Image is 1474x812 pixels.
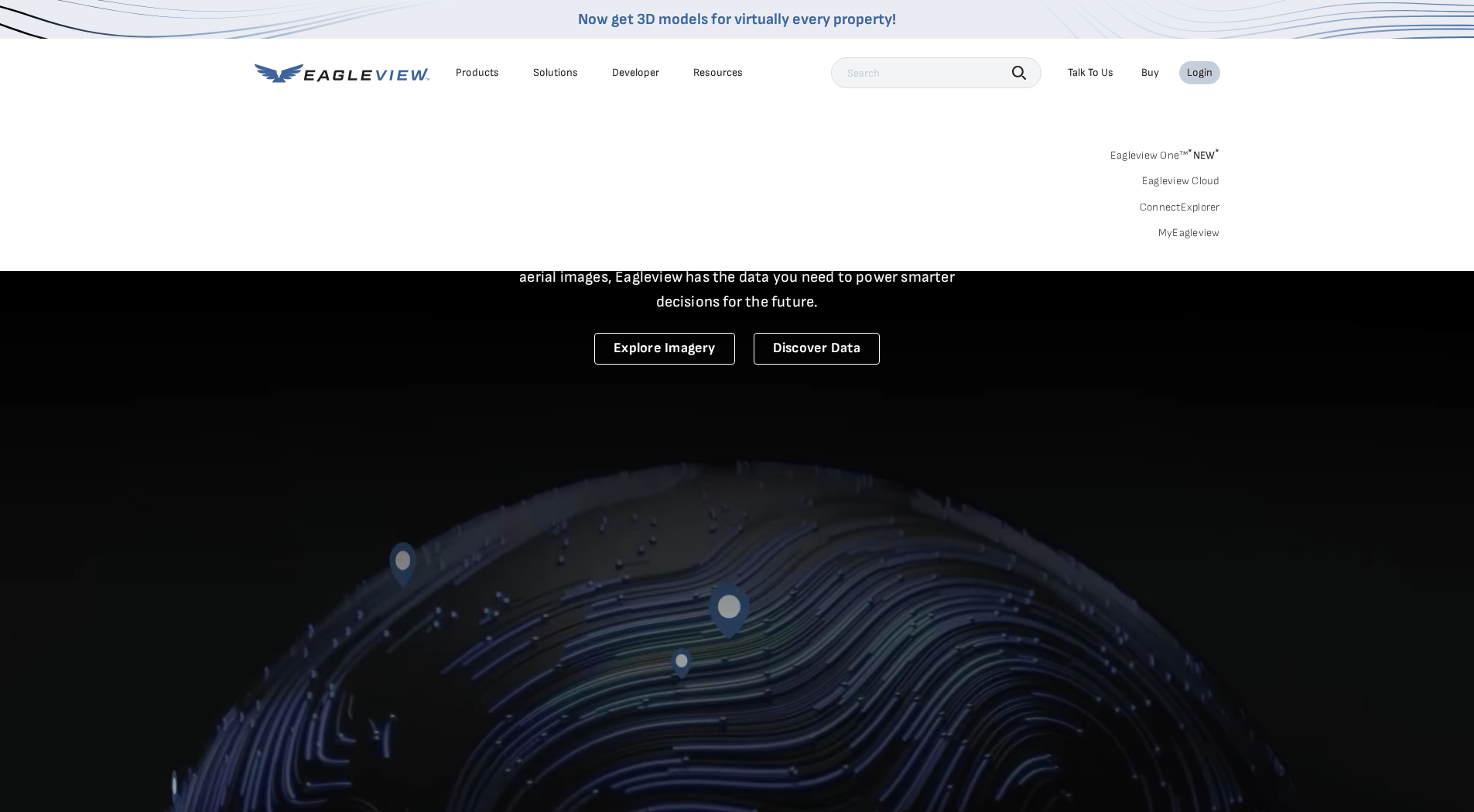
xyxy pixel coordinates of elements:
a: Eagleview Cloud [1142,174,1220,188]
a: Buy [1141,66,1159,80]
a: Discover Data [754,333,880,365]
div: Talk To Us [1068,66,1113,80]
a: Now get 3D models for virtually every property! [578,10,896,29]
div: Resources [693,66,743,80]
span: NEW [1188,149,1219,162]
a: Developer [612,66,659,80]
div: Login [1187,66,1212,80]
a: Explore Imagery [594,333,735,365]
a: ConnectExplorer [1140,200,1220,214]
p: A new era starts here. Built on more than 3.5 billion high-resolution aerial images, Eagleview ha... [501,240,974,314]
div: Solutions [533,66,578,80]
a: MyEagleview [1158,226,1220,240]
div: Products [456,66,499,80]
input: Search [831,57,1041,88]
a: Eagleview One™*NEW* [1110,144,1220,162]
